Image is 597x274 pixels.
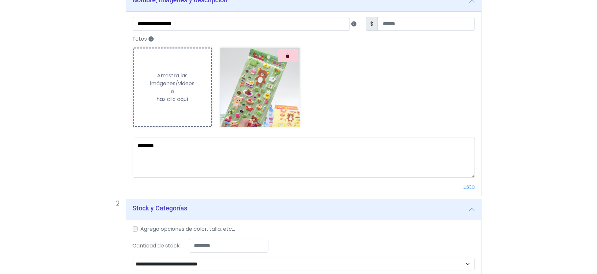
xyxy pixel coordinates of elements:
[141,225,235,233] label: Agrega opciones de color, talla, etc...
[134,72,212,103] div: Arrastra las imágenes/videos o haz clic aquí
[126,199,482,220] button: Stock y Categorías
[366,17,378,31] span: $
[133,204,188,212] h5: Stock y Categorías
[464,183,475,190] a: Listo
[133,242,181,250] label: Cantidad de stock:
[220,48,300,127] img: P8uy0GuscILyS+Fv2PdTYXOLZOqeChMjAhqHREgakdrhPK6QabExi33pDlWUvpe7jtF7jZgzYaQDLUmw4zBdq7dqcMR810Cnw...
[278,49,298,62] button: Quitar
[129,33,479,45] label: Fotos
